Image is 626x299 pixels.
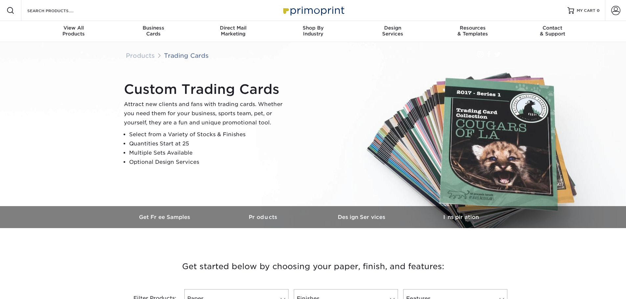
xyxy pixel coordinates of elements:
[193,25,273,37] div: Marketing
[129,158,288,167] li: Optional Design Services
[353,25,433,37] div: Services
[116,214,215,220] h3: Get Free Samples
[412,206,510,228] a: Inspiration
[34,25,114,31] span: View All
[113,25,193,37] div: Cards
[124,100,288,127] p: Attract new clients and fans with trading cards. Whether you need them for your business, sports ...
[113,21,193,42] a: BusinessCards
[273,25,353,37] div: Industry
[577,8,595,13] span: MY CART
[433,21,513,42] a: Resources& Templates
[129,148,288,158] li: Multiple Sets Available
[113,25,193,31] span: Business
[433,25,513,31] span: Resources
[34,25,114,37] div: Products
[164,52,209,59] a: Trading Cards
[34,21,114,42] a: View AllProducts
[412,214,510,220] h3: Inspiration
[273,21,353,42] a: Shop ByIndustry
[353,25,433,31] span: Design
[124,81,288,97] h1: Custom Trading Cards
[353,21,433,42] a: DesignServices
[129,139,288,148] li: Quantities Start at 25
[126,52,155,59] a: Products
[193,25,273,31] span: Direct Mail
[313,214,412,220] h3: Design Services
[129,130,288,139] li: Select from a Variety of Stocks & Finishes
[597,8,600,13] span: 0
[273,25,353,31] span: Shop By
[193,21,273,42] a: Direct MailMarketing
[27,7,91,14] input: SEARCH PRODUCTS.....
[116,206,215,228] a: Get Free Samples
[433,25,513,37] div: & Templates
[313,206,412,228] a: Design Services
[513,25,592,37] div: & Support
[513,21,592,42] a: Contact& Support
[121,252,505,281] h3: Get started below by choosing your paper, finish, and features:
[513,25,592,31] span: Contact
[215,206,313,228] a: Products
[215,214,313,220] h3: Products
[280,3,346,17] img: Primoprint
